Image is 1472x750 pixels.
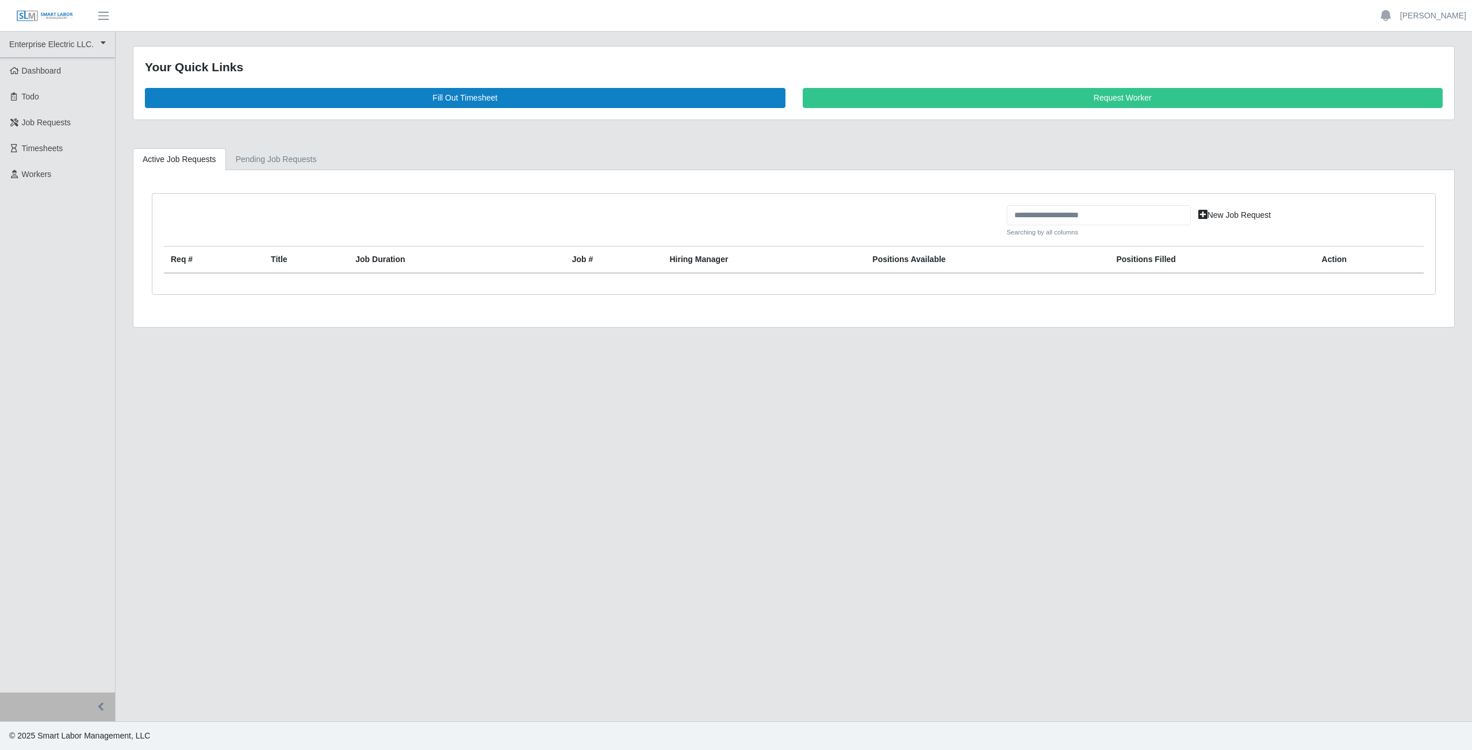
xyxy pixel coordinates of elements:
[662,247,865,274] th: Hiring Manager
[145,88,785,108] a: Fill Out Timesheet
[9,731,150,740] span: © 2025 Smart Labor Management, LLC
[1315,247,1424,274] th: Action
[145,58,1443,76] div: Your Quick Links
[264,247,348,274] th: Title
[16,10,74,22] img: SLM Logo
[1007,228,1191,237] small: Searching by all columns
[133,148,226,171] a: Active Job Requests
[865,247,1109,274] th: Positions Available
[565,247,663,274] th: Job #
[1191,205,1279,225] a: New Job Request
[22,170,52,179] span: Workers
[164,247,264,274] th: Req #
[348,247,526,274] th: Job Duration
[22,144,63,153] span: Timesheets
[803,88,1443,108] a: Request Worker
[22,118,71,127] span: Job Requests
[22,92,39,101] span: Todo
[1109,247,1314,274] th: Positions Filled
[22,66,62,75] span: Dashboard
[1400,10,1466,22] a: [PERSON_NAME]
[226,148,327,171] a: Pending Job Requests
